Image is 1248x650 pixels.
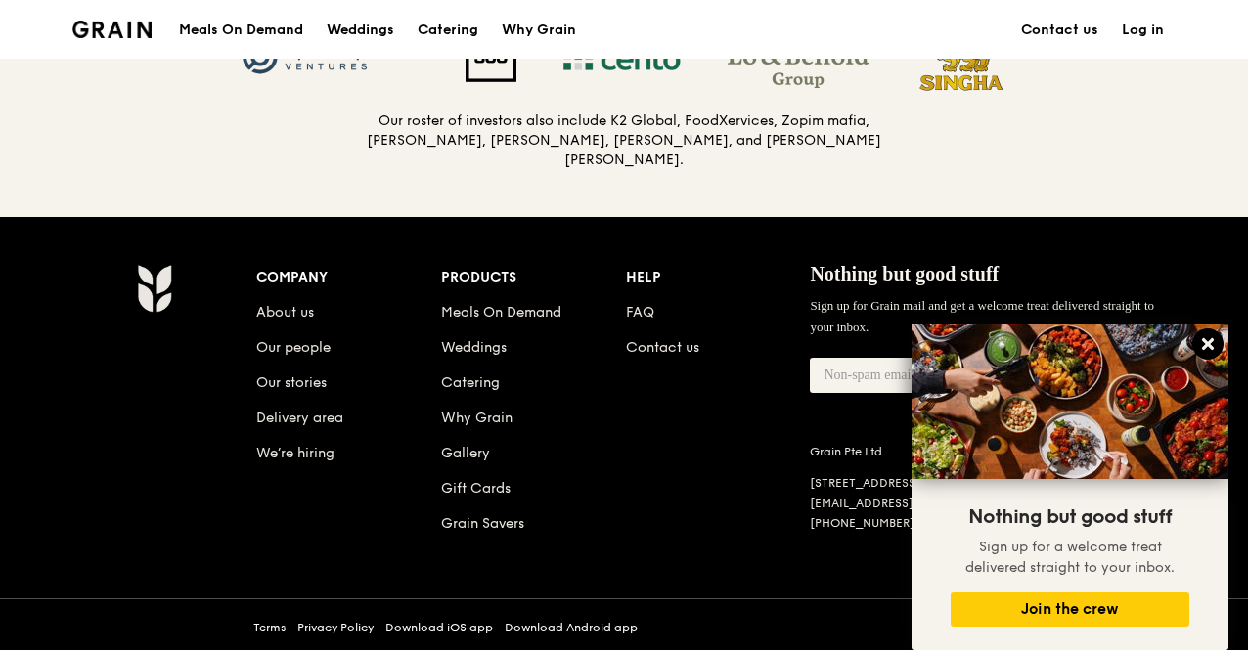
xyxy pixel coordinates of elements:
[315,1,406,60] a: Weddings
[256,339,331,356] a: Our people
[256,374,327,391] a: Our stories
[441,480,511,497] a: Gift Cards
[297,620,374,635] a: Privacy Policy
[1110,1,1176,60] a: Log in
[256,410,343,426] a: Delivery area
[441,264,626,291] div: Products
[441,445,490,461] a: Gallery
[1192,328,1224,360] button: Close
[366,111,882,170] h5: Our roster of investors also include K2 Global, FoodXervices, Zopim mafia, [PERSON_NAME], [PERSON...
[810,475,1062,492] div: [STREET_ADDRESS]
[441,410,513,426] a: Why Grain
[951,592,1189,627] button: Join the crew
[810,358,1027,393] input: Non-spam email address
[256,445,334,461] a: We’re hiring
[968,505,1172,529] span: Nothing but good stuff
[810,497,1012,510] a: [EMAIL_ADDRESS][DOMAIN_NAME]
[912,324,1228,479] img: DSC07876-Edit02-Large.jpeg
[965,539,1175,576] span: Sign up for a welcome treat delivered straight to your inbox.
[490,1,588,60] a: Why Grain
[626,264,811,291] div: Help
[385,620,493,635] a: Download iOS app
[810,516,914,530] a: [PHONE_NUMBER]
[256,304,314,321] a: About us
[406,1,490,60] a: Catering
[137,264,171,313] img: Grain
[327,1,394,60] div: Weddings
[441,374,500,391] a: Catering
[626,339,699,356] a: Contact us
[72,21,152,38] img: Grain
[810,298,1154,334] span: Sign up for Grain mail and get a welcome treat delivered straight to your inbox.
[810,263,999,284] span: Nothing but good stuff
[441,304,561,321] a: Meals On Demand
[441,515,524,532] a: Grain Savers
[810,444,1062,459] div: Grain Pte Ltd
[179,1,303,60] div: Meals On Demand
[1009,1,1110,60] a: Contact us
[441,339,507,356] a: Weddings
[253,620,286,635] a: Terms
[418,1,478,60] div: Catering
[505,620,638,635] a: Download Android app
[256,264,441,291] div: Company
[626,304,654,321] a: FAQ
[502,1,576,60] div: Why Grain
